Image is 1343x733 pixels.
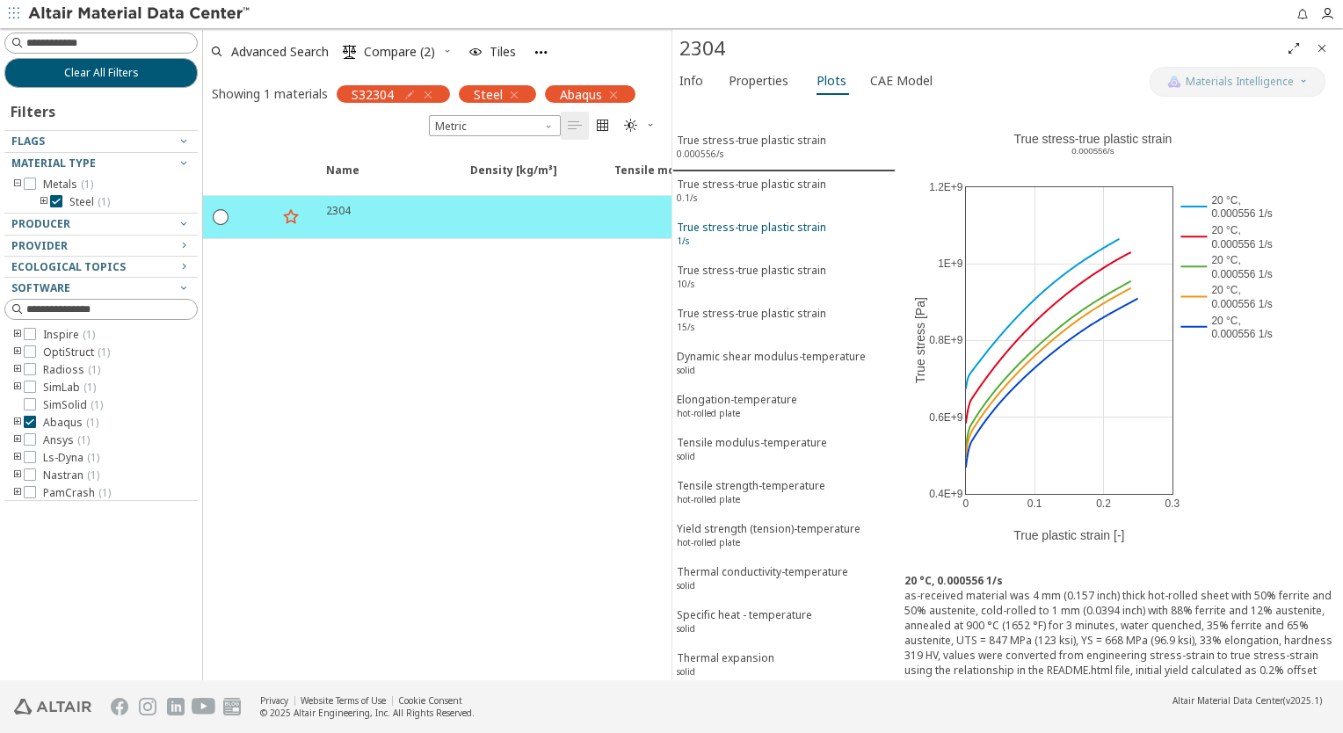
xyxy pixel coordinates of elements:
button: Table View [561,112,589,140]
div: Filters [4,88,64,130]
span: ( 1 ) [91,397,103,412]
span: Ansys [43,433,90,447]
div: (v2025.1) [1172,694,1322,707]
div: as-received material was 4 mm (0.157 inch) thick hot-rolled sheet with 50% ferrite and 50% austen... [904,588,1334,678]
img: Altair Engineering [14,699,91,715]
button: Elongation-temperaturehot-rolled plate [672,387,896,430]
span: Properties [729,67,788,95]
span: ( 1 ) [87,450,99,465]
i:  [596,119,610,133]
button: Material Type [4,153,198,174]
button: Full Screen [1280,34,1308,62]
span: Producer [11,216,70,231]
span: Altair Material Data Center [1172,694,1283,707]
i:  [568,119,582,133]
sup: solid [677,622,695,635]
button: True stress-true plastic strain0.1/s [672,171,896,214]
span: Name [326,163,359,194]
button: AI CopilotMaterials Intelligence [1150,67,1325,97]
span: Expand [238,163,277,194]
span: ( 1 ) [77,432,90,447]
i:  [343,45,357,59]
span: ( 1 ) [81,177,93,192]
span: Steel [474,86,503,102]
span: Flags [11,134,45,149]
span: Metals [43,178,93,192]
span: ( 1 ) [87,468,99,483]
img: Altair Material Data Center [28,5,252,23]
button: True stress-true plastic strain1/s [672,214,896,258]
button: True stress-true plastic strain10/s [672,258,896,301]
span: OptiStruct [43,345,110,359]
button: Thermal expansionsolid [672,645,896,688]
span: ( 1 ) [98,345,110,359]
i: toogle group [11,451,24,465]
sup: hot-rolled plate [677,493,740,505]
span: ( 1 ) [83,380,96,395]
button: Ecological Topics [4,257,198,278]
div: Yield strength (tension)-temperature [677,521,860,554]
i: toogle group [11,328,24,342]
span: SimLab [43,381,96,395]
span: Steel [69,195,110,209]
i: toogle group [11,381,24,395]
i: toogle group [38,195,50,209]
span: Info [679,67,703,95]
span: Abaqus [43,416,98,430]
sup: solid [677,665,695,678]
sup: solid [677,450,695,462]
span: PamCrash [43,486,111,500]
button: Dynamic shear modulus-temperaturesolid [672,344,896,387]
sup: 0.000556/s [677,148,723,160]
div: Tensile strength-temperature [677,478,825,511]
span: ( 1 ) [83,327,95,342]
div: True stress-true plastic strain [677,177,826,209]
i:  [624,119,638,133]
span: Compare (2) [364,46,435,58]
span: Ls-Dyna [43,451,99,465]
span: Plots [817,67,846,95]
div: True stress-true plastic strain [677,133,826,165]
a: Website Terms of Use [301,694,386,707]
span: Material Type [11,156,96,171]
i: toogle group [11,468,24,483]
b: 20 °C, 0.000556 1/s [904,573,1003,588]
span: Provider [11,238,68,253]
sup: solid [677,364,695,376]
sup: hot-rolled plate [677,536,740,548]
span: Density [kg/m³] [460,163,604,194]
button: True stress-true plastic strain15/s [672,301,896,344]
i: toogle group [11,345,24,359]
span: Tensile modulus [MPa] [614,163,740,194]
span: ( 1 ) [86,415,98,430]
div: © 2025 Altair Engineering, Inc. All Rights Reserved. [260,707,475,719]
div: Dynamic shear modulus-temperature [677,349,866,381]
span: Advanced Search [231,46,329,58]
button: Theme [617,112,663,140]
span: CAE Model [870,67,933,95]
sup: 15/s [677,321,694,333]
span: Density [kg/m³] [470,163,557,194]
div: Tensile modulus-temperature [677,435,827,468]
sup: solid [677,579,695,591]
button: Software [4,278,198,299]
div: Elongation-temperature [677,392,797,425]
div: Unit System [429,115,561,136]
span: Name [316,163,460,194]
span: Software [11,280,70,295]
span: Tiles [490,46,516,58]
button: Tile View [589,112,617,140]
span: Clear All Filters [64,66,139,80]
button: Favorite [277,203,305,231]
i: toogle group [11,178,24,192]
a: Privacy [260,694,288,707]
button: Close [1308,34,1336,62]
span: ( 1 ) [98,194,110,209]
div: Thermal expansion [677,650,774,683]
button: Tensile strength-temperaturehot-rolled plate [672,473,896,516]
div: 2304 [326,203,351,218]
button: Clear All Filters [4,58,198,88]
div: True stress-true plastic strain [677,220,826,252]
button: Tensile modulus-temperaturesolid [672,430,896,473]
i: toogle group [11,363,24,377]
